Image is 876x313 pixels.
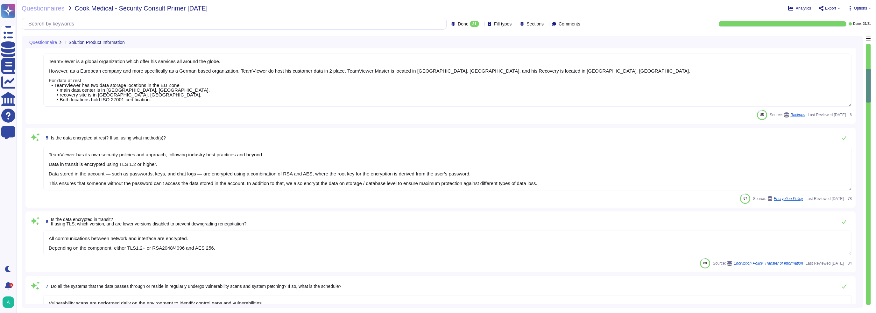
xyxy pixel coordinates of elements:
span: 6 [848,113,852,117]
textarea: TeamViewer is a global organization which offer his services all around the globe. However, as a ... [43,53,852,107]
span: Comments [559,22,580,26]
span: Cook Medical - Security Consult Primer [DATE] [75,5,208,11]
span: Source: [753,196,803,201]
span: Done [458,22,468,26]
span: Last Reviewed [DATE] [806,197,844,201]
span: Is the data encrypted at rest? If so, using what method(s)? [51,135,166,140]
span: Last Reviewed [DATE] [806,261,844,265]
span: Sections [526,22,544,26]
span: Questionnaires [22,5,65,11]
span: 7 [43,284,48,288]
span: Backups [790,113,805,117]
input: Search by keywords [25,18,446,29]
span: 84 [846,261,852,265]
button: user [1,295,18,309]
div: 31 [470,21,479,27]
span: 87 [744,197,747,200]
span: Done: [853,22,862,25]
span: 5 [43,136,48,140]
img: user [3,296,14,308]
span: 78 [846,197,852,201]
span: IT Solution Product Information [63,40,125,45]
span: Options [854,6,867,10]
span: Is the data encrypted in transit? If using TLS; which version, and are lower versions disabled to... [51,217,247,226]
span: Export [825,6,836,10]
span: 31 / 31 [863,22,871,25]
span: Source: [713,261,803,266]
span: Questionnaire [29,40,57,45]
span: Fill types [494,22,512,26]
span: Source: [770,112,805,117]
button: Analytics [788,6,811,11]
span: Last Reviewed [DATE] [808,113,846,117]
span: Encryption Policy, Transfer of Information [733,261,803,265]
textarea: TeamViewer has its own security policies and approach, following industry best practices and beyo... [43,147,852,190]
span: 85 [760,113,764,117]
span: Encryption Policy [774,197,803,201]
div: 1 [9,283,13,287]
span: Do all the systems that the data passes through or reside in regularly undergo vulnerability scan... [51,284,342,289]
span: 88 [703,261,707,265]
span: Analytics [796,6,811,10]
span: 6 [43,219,48,224]
textarea: All communications between network and interface are encrypted. Depending on the component, eithe... [43,231,852,255]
